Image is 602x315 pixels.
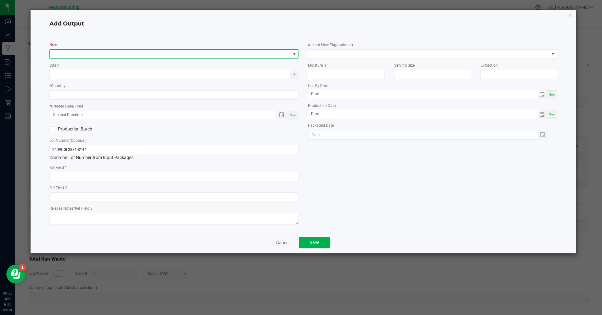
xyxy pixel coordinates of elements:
iframe: Resource center unread badge [19,264,26,271]
label: Use By Date [308,83,328,89]
label: Ref Field 2 [49,185,67,191]
label: Moisture % [308,63,327,68]
label: Serving Size [394,63,415,68]
input: Date [308,110,538,118]
div: Common Lot Number from Input Packages [49,145,298,161]
label: Production Date [308,103,336,108]
span: Toggle popup [276,111,288,119]
label: Lot Number [49,138,87,143]
span: Now [549,93,555,96]
input: Created Datetime [50,111,269,119]
a: Cancel [276,240,289,246]
label: Quantity [51,83,65,89]
label: Packaged Date [308,123,334,128]
span: Now [549,113,555,116]
h4: Add Output [49,20,557,28]
button: Save [299,237,330,248]
iframe: Resource center [6,265,25,284]
label: Strain [49,63,60,68]
span: NO DATA FOUND [49,49,298,59]
label: Ref Field 1 [49,165,67,170]
label: Extraction [480,63,498,68]
span: (optional) [336,43,353,47]
label: Release Notes/Ref Field 3 [49,206,93,211]
input: Date [308,90,538,98]
span: (Optional) [70,138,87,143]
span: Save [310,240,319,245]
span: Now [290,113,296,117]
label: Production Batch [49,126,169,132]
label: Area of New Pkg [308,42,353,48]
span: Toggle calendar [538,110,547,119]
label: Created Date/Time [51,103,83,109]
label: Item [51,42,59,48]
span: Toggle calendar [538,90,547,99]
